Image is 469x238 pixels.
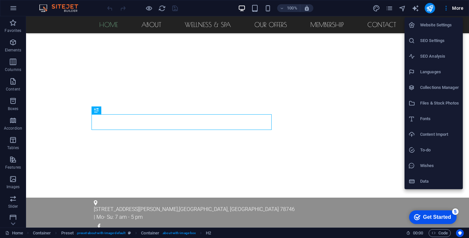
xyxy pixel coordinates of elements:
h6: SEO Analysis [420,52,459,60]
div: 5 [48,1,55,8]
h6: Files & Stock Photos [420,99,459,107]
h6: SEO Settings [420,37,459,45]
h6: Fonts [420,115,459,123]
h6: To-do [420,146,459,154]
h6: Languages [420,68,459,76]
h6: Website Settings [420,21,459,29]
h6: Wishes [420,162,459,170]
div: Get Started 5 items remaining, 0% complete [5,3,53,17]
div: Get Started [19,7,47,13]
h6: Content Import [420,131,459,138]
h6: Collections Manager [420,84,459,91]
h6: Data [420,177,459,185]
